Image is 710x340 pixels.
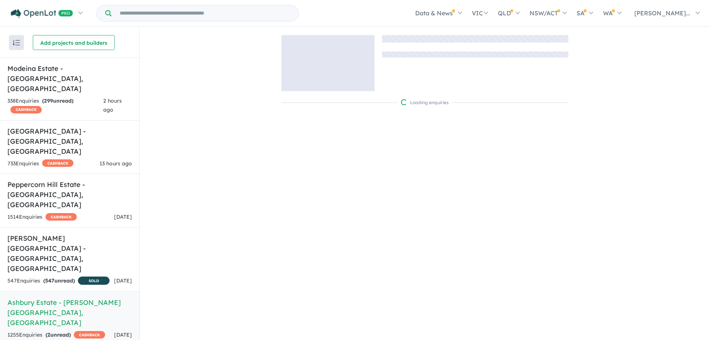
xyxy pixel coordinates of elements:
[45,277,54,284] span: 547
[7,233,132,274] h5: [PERSON_NAME][GEOGRAPHIC_DATA] - [GEOGRAPHIC_DATA] , [GEOGRAPHIC_DATA]
[10,106,42,113] span: CASHBACK
[100,160,132,167] span: 13 hours ago
[7,159,73,168] div: 733 Enquir ies
[113,5,297,21] input: Try estate name, suburb, builder or developer
[634,9,690,17] span: [PERSON_NAME]...
[45,213,77,221] span: CASHBACK
[7,213,77,222] div: 1514 Enquir ies
[42,159,73,167] span: CASHBACK
[7,126,132,156] h5: [GEOGRAPHIC_DATA] - [GEOGRAPHIC_DATA] , [GEOGRAPHIC_DATA]
[7,277,110,286] div: 547 Enquir ies
[74,331,105,339] span: CASHBACK
[13,40,20,46] img: sort.svg
[103,97,122,113] span: 2 hours ago
[7,97,103,115] div: 338 Enquir ies
[43,277,75,284] strong: ( unread)
[7,180,132,210] h5: Peppercorn Hill Estate - [GEOGRAPHIC_DATA] , [GEOGRAPHIC_DATA]
[33,35,115,50] button: Add projects and builders
[7,297,132,328] h5: Ashbury Estate - [PERSON_NAME][GEOGRAPHIC_DATA] , [GEOGRAPHIC_DATA]
[7,331,105,340] div: 1255 Enquir ies
[114,331,132,338] span: [DATE]
[78,277,110,285] span: SOLD
[114,213,132,220] span: [DATE]
[44,97,53,104] span: 299
[42,97,73,104] strong: ( unread)
[11,9,73,18] img: Openlot PRO Logo White
[114,277,132,284] span: [DATE]
[7,63,132,94] h5: Modeina Estate - [GEOGRAPHIC_DATA] , [GEOGRAPHIC_DATA]
[401,99,449,106] div: Loading enquiries
[47,331,50,338] span: 2
[45,331,71,338] strong: ( unread)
